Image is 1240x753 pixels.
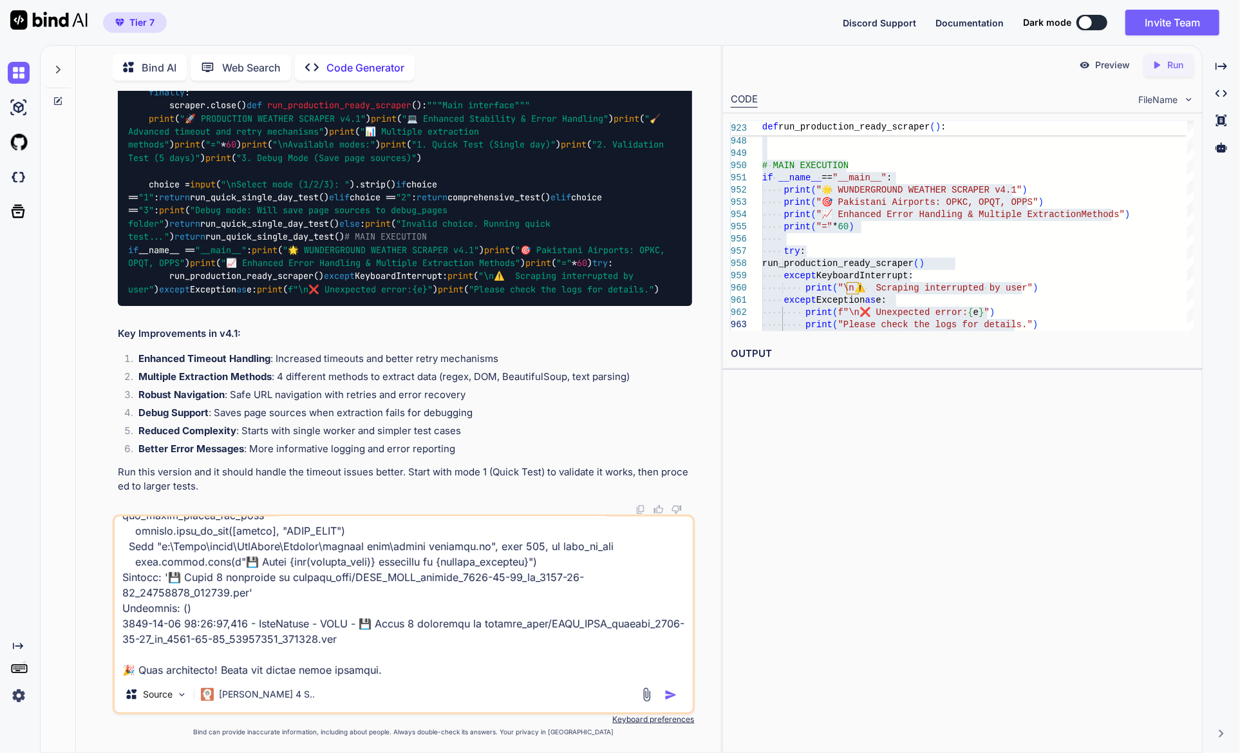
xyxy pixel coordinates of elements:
span: print [252,244,277,256]
span: ( [832,283,838,293]
span: "Debug mode: Will save page sources to debug_pages folder" [128,205,453,229]
span: print [365,218,391,229]
span: "Please check the logs for details." [838,319,1033,330]
span: print [784,222,811,232]
span: : [941,122,946,132]
div: 954 [731,209,746,221]
div: 949 [731,148,746,160]
span: print [190,257,216,269]
span: print [380,139,406,151]
span: ) [1033,283,1038,293]
span: ) [849,222,854,232]
span: "Invalid choice. Running quick test..." [128,218,556,242]
span: "=" [816,222,832,232]
img: ai-studio [8,97,30,119]
li: : Safe URL navigation with retries and error recovery [128,388,691,406]
span: else [339,218,360,229]
div: 955 [731,221,746,233]
span: 60 [838,222,849,232]
span: "🎯 Pakistani Airports: OPKC, OPQT, OPPS" [128,244,670,269]
span: elif [550,191,571,203]
span: ) [1125,209,1130,220]
li: : More informative logging and error reporting [128,442,691,460]
span: def [762,122,778,132]
span: as [236,283,247,295]
span: FileName [1139,93,1178,106]
p: Run this version and it should handle the timeout issues better. Start with mode 1 (Quick Test) t... [118,465,691,494]
button: premiumTier 7 [103,12,167,33]
span: print [805,307,832,318]
span: print [484,244,510,256]
li: : Increased timeouts and better retry mechanisms [128,352,691,370]
div: 956 [731,233,746,245]
p: Run [1168,59,1184,71]
img: dislike [672,504,682,515]
span: run_production_ready_scraper [267,100,411,111]
p: Source [143,688,173,701]
span: ) [990,307,995,318]
span: ( [811,197,816,207]
span: print [257,283,283,295]
strong: Enhanced Timeout Handling [138,352,270,365]
span: return [159,191,190,203]
span: print [525,257,551,269]
span: 60 [226,139,236,151]
span: ( [832,307,838,318]
span: "Please check the logs for details." [469,283,654,295]
span: input [190,178,216,190]
div: 959 [731,270,746,282]
span: __name__ [778,173,822,183]
img: Claude 4 Sonnet [201,688,214,701]
div: 948 [731,135,746,148]
div: 950 [731,160,746,172]
span: "\nAvailable modes:" [272,139,375,151]
span: } [979,307,984,318]
span: "🌟 WUNDERGROUND WEATHER SCRAPER v4.1" [283,244,479,256]
div: 960 [731,282,746,294]
li: : Saves page sources when extraction fails for debugging [128,406,691,424]
span: Documentation [935,17,1004,28]
div: 963 [731,319,746,331]
span: f"\n❌ Unexpected error: " [288,283,433,295]
span: "__main__" [832,173,887,183]
span: ( [832,319,838,330]
span: "🧹 Advanced timeout and retry mechanisms" [128,113,666,137]
span: except [784,295,816,305]
span: "1. Quick Test (Single day)" [411,139,556,151]
span: "1" [138,191,154,203]
span: e: [876,295,887,305]
span: finally [149,86,185,98]
div: 958 [731,258,746,270]
span: if [762,173,773,183]
div: 957 [731,245,746,258]
span: try [784,246,800,256]
span: try [592,257,608,269]
span: Discord Support [843,17,916,28]
li: : Starts with single worker and simpler test cases [128,424,691,442]
span: print [438,283,464,295]
img: darkCloudIdeIcon [8,166,30,188]
span: "📈 Enhanced Error Handling & Multiple Extraction Methods" [221,257,520,269]
span: if [128,244,138,256]
span: print [205,152,231,164]
span: """Main interface""" [427,100,530,111]
span: except [784,271,816,281]
span: "📊 Multiple extraction methods" [128,126,484,150]
span: print [159,205,185,216]
span: ) [919,258,925,269]
p: Bind AI [142,60,176,75]
span: Dark mode [1023,16,1071,29]
p: Code Generator [326,60,404,75]
img: chat [8,62,30,84]
strong: Multiple Extraction Methods [138,370,272,383]
span: def [247,100,262,111]
span: "\nSelect mode (1/2/3): " [221,178,350,190]
div: 951 [731,172,746,184]
img: premium [115,19,124,26]
h2: Key Improvements in v4.1: [118,327,691,341]
div: 953 [731,196,746,209]
li: : 4 different methods to extract data (regex, DOM, BeautifulSoup, text parsing) [128,370,691,388]
span: print [329,126,355,137]
span: print [149,113,174,124]
div: 962 [731,307,746,319]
